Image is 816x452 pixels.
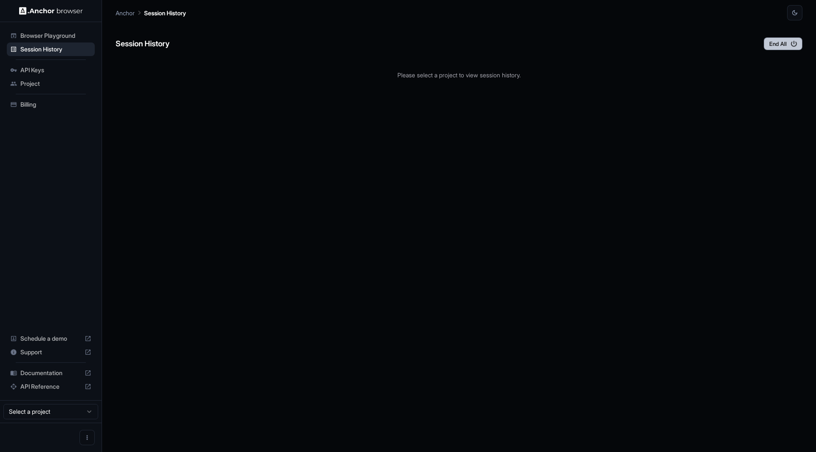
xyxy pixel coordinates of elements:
h6: Session History [116,38,170,50]
span: Project [20,79,91,88]
span: API Reference [20,382,81,391]
div: Browser Playground [7,29,95,42]
span: Session History [20,45,91,54]
div: API Reference [7,380,95,393]
p: Anchor [116,8,135,17]
button: Open menu [79,430,95,445]
nav: breadcrumb [116,8,186,17]
p: Session History [144,8,186,17]
span: Schedule a demo [20,334,81,343]
span: Documentation [20,369,81,377]
div: API Keys [7,63,95,77]
span: API Keys [20,66,91,74]
p: Please select a project to view session history. [116,71,802,79]
img: Anchor Logo [19,7,83,15]
span: Browser Playground [20,31,91,40]
span: Support [20,348,81,356]
span: Billing [20,100,91,109]
div: Session History [7,42,95,56]
div: Project [7,77,95,90]
div: Support [7,345,95,359]
button: End All [764,37,802,50]
div: Documentation [7,366,95,380]
div: Billing [7,98,95,111]
div: Schedule a demo [7,332,95,345]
